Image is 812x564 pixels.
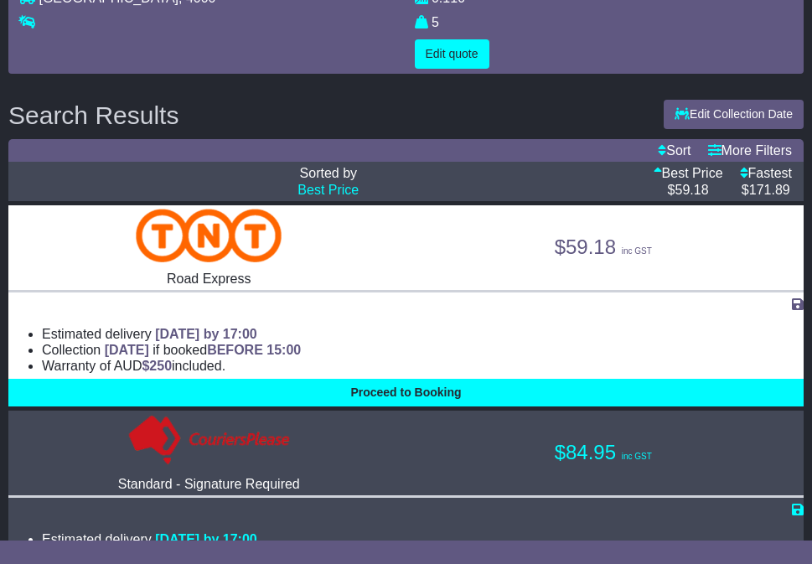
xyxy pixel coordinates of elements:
[42,531,804,547] li: Estimated delivery
[658,143,690,158] a: Sort
[740,182,792,198] p: $
[167,272,251,286] span: Road Express
[42,342,804,358] li: Collection
[105,343,301,357] span: if booked
[149,359,172,373] span: 250
[8,379,804,406] button: Proceed to Booking
[654,166,723,180] a: Best Price
[415,39,489,69] button: Edit quote
[749,183,790,197] span: 171.89
[105,343,149,357] span: [DATE]
[155,532,257,546] span: [DATE] by 17:00
[136,209,282,262] img: TNT Domestic: Road Express
[42,358,804,374] li: Warranty of AUD included.
[118,477,300,491] span: Standard - Signature Required
[266,343,301,357] span: 15:00
[675,183,709,197] span: 59.18
[622,246,652,256] span: inc GST
[654,182,723,198] p: $
[20,165,637,181] p: Sorted by
[142,359,172,373] span: $
[432,15,439,29] span: 5
[708,143,792,158] a: More Filters
[297,183,359,197] a: Best Price
[155,327,257,341] span: [DATE] by 17:00
[740,166,792,180] a: Fastest
[42,326,804,342] li: Estimated delivery
[415,441,793,465] p: $84.95
[664,100,804,129] button: Edit Collection Date
[415,235,793,260] p: $59.18
[622,452,652,461] span: inc GST
[207,343,263,357] span: BEFORE
[125,414,293,468] img: Couriers Please: Standard - Signature Required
